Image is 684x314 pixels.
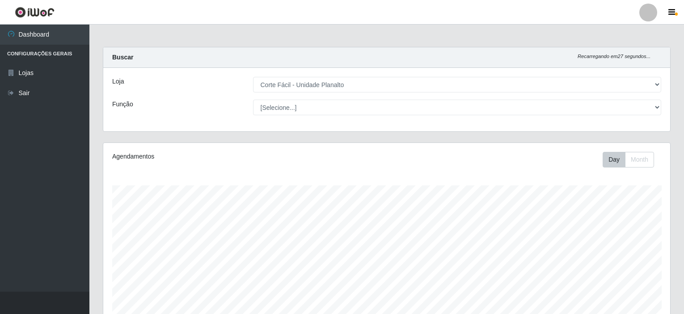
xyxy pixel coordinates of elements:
i: Recarregando em 27 segundos... [578,54,650,59]
strong: Buscar [112,54,133,61]
div: Agendamentos [112,152,333,161]
label: Função [112,100,133,109]
label: Loja [112,77,124,86]
div: First group [603,152,654,167]
button: Month [625,152,654,167]
img: CoreUI Logo [15,7,55,18]
button: Day [603,152,625,167]
div: Toolbar with button groups [603,152,661,167]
